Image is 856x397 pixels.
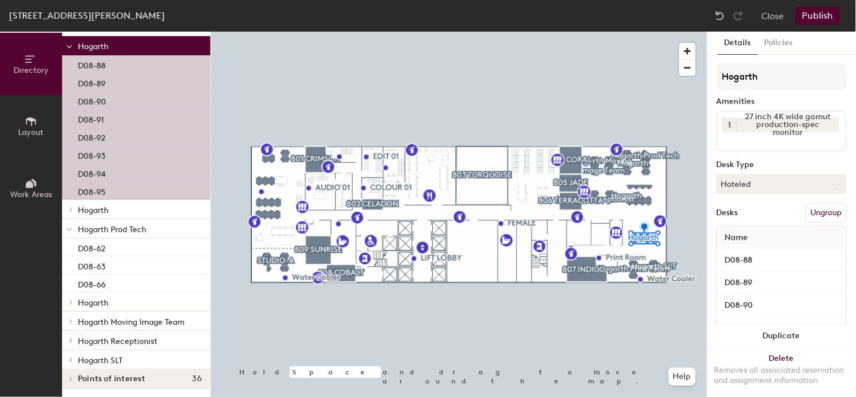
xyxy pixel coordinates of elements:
[19,128,44,137] span: Layout
[78,317,185,327] span: Hogarth Moving Image Team
[78,76,106,89] p: D08-89
[78,298,108,308] span: Hogarth
[737,117,839,132] div: 27 inch 4K wide gamut production-spec monitor
[78,112,104,125] p: D08-91
[758,32,800,55] button: Policies
[762,7,784,25] button: Close
[722,117,737,132] button: 1
[78,225,146,234] span: Hogarth Prod Tech
[714,10,726,21] img: Undo
[78,337,157,346] span: Hogarth Receptionist
[717,160,847,169] div: Desk Type
[78,94,106,107] p: D08-90
[10,190,52,199] span: Work Areas
[78,277,106,290] p: D08-66
[78,206,108,215] span: Hogarth
[78,374,145,383] span: Points of interest
[669,368,696,386] button: Help
[719,252,844,268] input: Unnamed desk
[708,325,856,347] button: Duplicate
[717,97,847,106] div: Amenities
[78,130,106,143] p: D08-92
[78,148,106,161] p: D08-93
[717,208,738,217] div: Desks
[806,203,847,223] button: Ungroup
[719,228,754,248] span: Name
[719,298,844,313] input: Unnamed desk
[732,10,744,21] img: Redo
[192,374,201,383] span: 36
[718,32,758,55] button: Details
[78,58,106,71] p: D08-88
[719,320,844,336] input: Unnamed desk
[78,184,106,197] p: D08-95
[78,241,106,254] p: D08-62
[9,8,165,23] div: [STREET_ADDRESS][PERSON_NAME]
[78,259,106,272] p: D08-63
[714,365,849,386] div: Removes all associated reservation and assignment information
[78,356,122,365] span: Hogarth SLT
[708,347,856,397] button: DeleteRemoves all associated reservation and assignment information
[796,7,840,25] button: Publish
[728,119,731,131] span: 1
[717,174,847,194] button: Hoteled
[78,166,106,179] p: D08-94
[78,42,108,51] span: Hogarth
[14,66,49,75] span: Directory
[719,275,844,291] input: Unnamed desk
